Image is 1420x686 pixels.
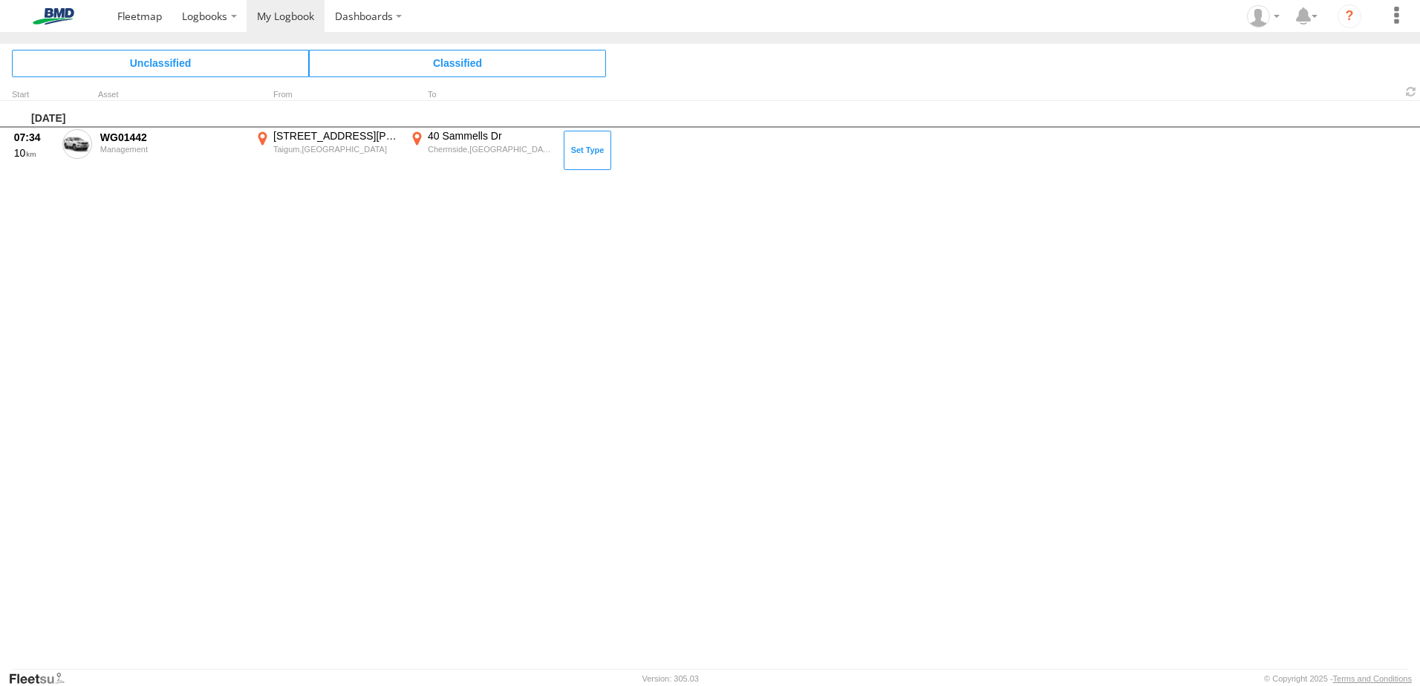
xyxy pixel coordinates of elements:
[100,145,244,154] div: Management
[1242,5,1285,27] div: Mark Goulevitch
[642,674,699,683] div: Version: 305.03
[12,91,56,99] div: Click to Sort
[1338,4,1361,28] i: ?
[12,50,309,76] span: Click to view Unclassified Trips
[428,144,553,154] div: Chermside,[GEOGRAPHIC_DATA]
[428,129,553,143] div: 40 Sammells Dr
[309,50,606,76] span: Click to view Classified Trips
[407,129,556,172] label: Click to View Event Location
[100,131,244,144] div: WG01442
[14,131,54,144] div: 07:34
[564,131,611,169] button: Click to Set
[15,8,92,24] img: bmd-logo.svg
[273,144,399,154] div: Taigum,[GEOGRAPHIC_DATA]
[253,129,401,172] label: Click to View Event Location
[1264,674,1412,683] div: © Copyright 2025 -
[14,146,54,160] div: 10
[98,91,247,99] div: Asset
[8,671,76,686] a: Visit our Website
[1333,674,1412,683] a: Terms and Conditions
[407,91,556,99] div: To
[1402,85,1420,99] span: Refresh
[253,91,401,99] div: From
[273,129,399,143] div: [STREET_ADDRESS][PERSON_NAME]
